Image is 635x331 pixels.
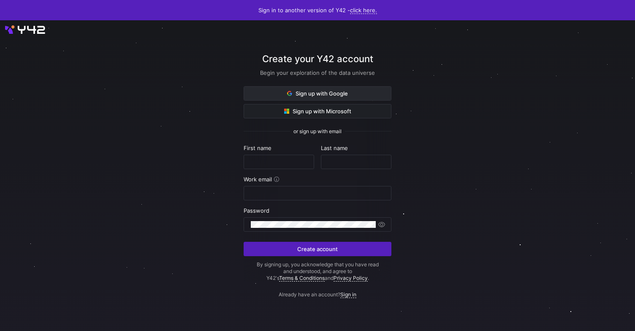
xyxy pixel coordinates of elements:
a: Sign in [340,291,356,298]
div: Create your Y42 account [244,52,391,86]
span: First name [244,145,271,151]
a: Terms & Conditions [279,275,325,282]
a: Privacy Policy [334,275,368,282]
p: By signing up, you acknowledge that you have read and understood, and agree to Y42's and . [244,261,391,282]
a: click here. [350,7,377,14]
span: Password [244,207,269,214]
button: Sign up with Google [244,86,391,101]
span: Create account [297,246,338,252]
p: Already have an account? [244,282,391,298]
span: Sign up with Microsoft [284,108,351,115]
button: Create account [244,242,391,256]
button: Sign up with Microsoft [244,104,391,118]
div: Begin your exploration of the data universe [244,69,391,76]
span: Work email [244,176,272,183]
span: Sign up with Google [287,90,348,97]
span: or sign up with email [293,129,342,134]
span: Last name [321,145,348,151]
